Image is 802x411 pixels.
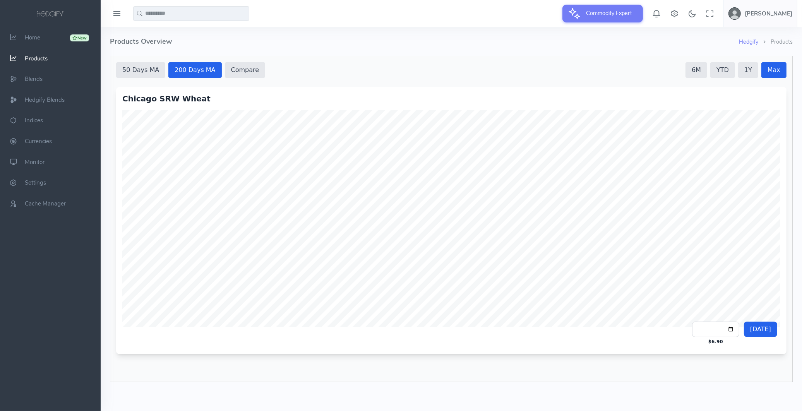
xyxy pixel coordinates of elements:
[70,34,89,41] div: New
[25,55,48,62] span: Products
[12,37,670,48] h2: Chicago SRW Wheat
[25,75,43,83] span: Blends
[598,283,613,289] div: $6.90
[576,6,597,22] button: 6M
[745,10,792,17] h5: [PERSON_NAME]
[728,7,741,20] img: user-image
[25,117,43,125] span: Indices
[115,6,156,22] button: Compare
[634,265,667,281] button: [DATE]
[758,38,793,46] li: Products
[6,6,55,22] button: 50 Days MA
[25,200,66,207] span: Cache Manager
[628,6,648,22] button: 1Y
[35,10,65,19] img: logo
[25,158,45,166] span: Monitor
[58,6,111,22] button: 200 Days MA
[110,27,739,56] h4: Products Overview
[562,5,643,22] button: Commodity Expert
[739,38,758,46] a: Hedgify
[562,9,643,17] a: Commodity Expert
[25,96,65,104] span: Hedgify Blends
[25,179,46,187] span: Settings
[25,34,40,41] span: Home
[25,137,52,145] span: Currencies
[582,5,637,22] span: Commodity Expert
[651,6,677,22] button: Max
[600,6,625,22] button: YTD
